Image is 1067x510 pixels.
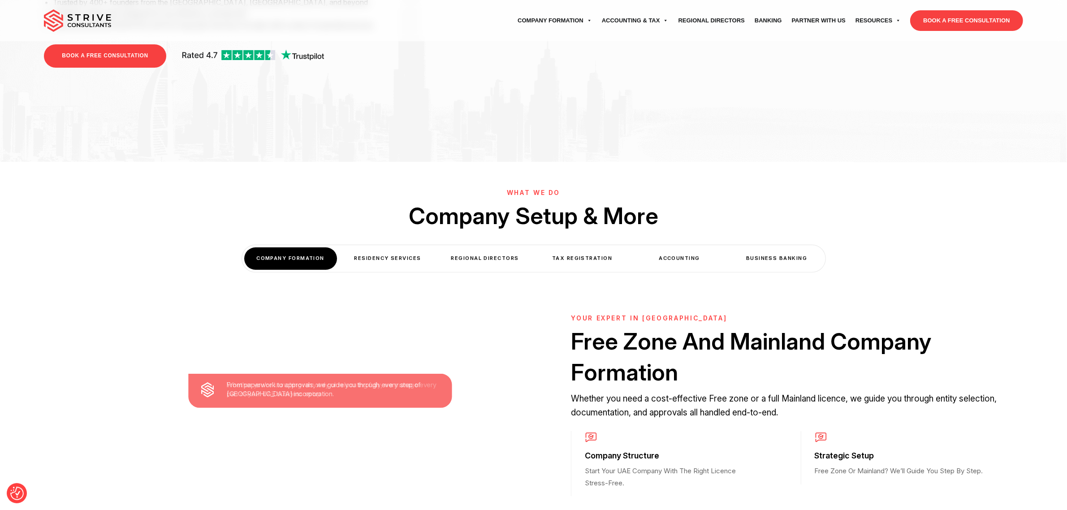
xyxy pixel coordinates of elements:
button: Consent Preferences [10,487,24,500]
div: Regional Directors [439,247,531,269]
a: BOOK A FREE CONSULTATION [910,10,1023,31]
img: main-logo.svg [44,9,111,32]
a: Company Formation [513,8,597,33]
div: From paperwork to approvals, we guide you through every step of [GEOGRAPHIC_DATA] incorporation. [188,374,452,408]
h3: Company Structure [585,450,755,461]
a: Resources [851,8,906,33]
div: Tax Registration [536,247,629,269]
p: Free Zone Or Mainland? We’ll Guide You Step By Step. [815,465,985,477]
div: Whether you're launching remotely or relocating fully, we manage every part of your UAE business ... [188,374,452,408]
a: BOOK A FREE CONSULTATION [44,44,166,67]
div: Residency Services [341,247,434,269]
h6: YOUR EXPERT IN [GEOGRAPHIC_DATA] [571,315,1030,322]
div: Business Banking [730,247,823,269]
p: Start Your UAE Company With The Right Licence Stress-Free. [585,465,755,489]
p: Whether you need a cost-effective Free zone or a full Mainland licence, we guide you through enti... [571,392,1030,420]
div: COMPANY FORMATION [244,247,337,269]
a: Regional Directors [674,8,750,33]
a: Partner with Us [787,8,851,33]
h3: Strategic Setup [815,450,985,461]
div: Accounting [633,247,726,269]
img: Revisit consent button [10,487,24,500]
a: Banking [750,8,787,33]
h2: Free Zone And Mainland Company Formation [571,326,1030,388]
a: Accounting & Tax [597,8,674,33]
